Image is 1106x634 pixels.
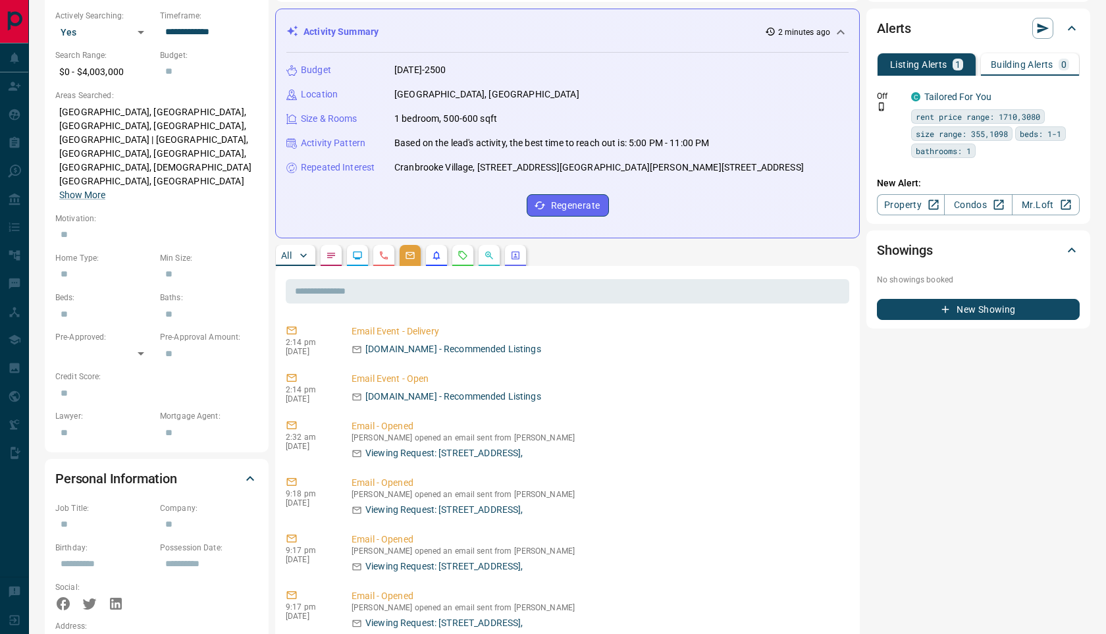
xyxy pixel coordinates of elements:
[160,49,258,61] p: Budget:
[352,589,844,603] p: Email - Opened
[55,331,153,343] p: Pre-Approved:
[365,503,523,517] p: Viewing Request: [STREET_ADDRESS],
[877,102,886,111] svg: Push Notification Only
[55,252,153,264] p: Home Type:
[916,144,971,157] span: bathrooms: 1
[944,194,1012,215] a: Condos
[352,490,844,499] p: [PERSON_NAME] opened an email sent from [PERSON_NAME]
[55,49,153,61] p: Search Range:
[55,213,258,225] p: Motivation:
[160,331,258,343] p: Pre-Approval Amount:
[1012,194,1080,215] a: Mr.Loft
[160,292,258,304] p: Baths:
[877,13,1080,44] div: Alerts
[890,60,947,69] p: Listing Alerts
[55,468,177,489] h2: Personal Information
[286,489,332,498] p: 9:18 pm
[59,188,105,202] button: Show More
[877,240,933,261] h2: Showings
[286,394,332,404] p: [DATE]
[160,252,258,264] p: Min Size:
[352,476,844,490] p: Email - Opened
[394,88,579,101] p: [GEOGRAPHIC_DATA], [GEOGRAPHIC_DATA]
[877,274,1080,286] p: No showings booked
[301,63,331,77] p: Budget
[911,92,920,101] div: condos.ca
[916,110,1040,123] span: rent price range: 1710,3080
[379,250,389,261] svg: Calls
[877,18,911,39] h2: Alerts
[405,250,415,261] svg: Emails
[352,250,363,261] svg: Lead Browsing Activity
[458,250,468,261] svg: Requests
[286,612,332,621] p: [DATE]
[352,419,844,433] p: Email - Opened
[55,410,153,422] p: Lawyer:
[326,250,336,261] svg: Notes
[55,371,258,383] p: Credit Score:
[286,555,332,564] p: [DATE]
[286,385,332,394] p: 2:14 pm
[55,101,258,206] p: [GEOGRAPHIC_DATA], [GEOGRAPHIC_DATA], [GEOGRAPHIC_DATA], [GEOGRAPHIC_DATA], [GEOGRAPHIC_DATA] | [...
[365,342,541,356] p: [DOMAIN_NAME] - Recommended Listings
[1061,60,1066,69] p: 0
[301,88,338,101] p: Location
[286,442,332,451] p: [DATE]
[924,92,991,102] a: Tailored For You
[160,410,258,422] p: Mortgage Agent:
[303,25,379,39] p: Activity Summary
[55,292,153,304] p: Beds:
[55,10,153,22] p: Actively Searching:
[877,194,945,215] a: Property
[778,26,830,38] p: 2 minutes ago
[352,433,844,442] p: [PERSON_NAME] opened an email sent from [PERSON_NAME]
[991,60,1053,69] p: Building Alerts
[55,22,153,43] div: Yes
[877,90,903,102] p: Off
[281,251,292,260] p: All
[916,127,1008,140] span: size range: 355,1098
[484,250,494,261] svg: Opportunities
[55,463,258,494] div: Personal Information
[394,136,709,150] p: Based on the lead's activity, the best time to reach out is: 5:00 PM - 11:00 PM
[527,194,609,217] button: Regenerate
[55,581,153,593] p: Social:
[352,325,844,338] p: Email Event - Delivery
[877,176,1080,190] p: New Alert:
[160,542,258,554] p: Possession Date:
[55,502,153,514] p: Job Title:
[55,542,153,554] p: Birthday:
[286,433,332,442] p: 2:32 am
[55,61,153,83] p: $0 - $4,003,000
[352,603,844,612] p: [PERSON_NAME] opened an email sent from [PERSON_NAME]
[877,299,1080,320] button: New Showing
[877,234,1080,266] div: Showings
[394,161,804,174] p: Cranbrooke Village, [STREET_ADDRESS][GEOGRAPHIC_DATA][PERSON_NAME][STREET_ADDRESS]
[286,347,332,356] p: [DATE]
[365,390,541,404] p: [DOMAIN_NAME] - Recommended Listings
[301,136,365,150] p: Activity Pattern
[365,560,523,573] p: Viewing Request: [STREET_ADDRESS],
[55,90,258,101] p: Areas Searched:
[352,533,844,546] p: Email - Opened
[286,338,332,347] p: 2:14 pm
[160,502,258,514] p: Company:
[286,546,332,555] p: 9:17 pm
[394,63,446,77] p: [DATE]-2500
[431,250,442,261] svg: Listing Alerts
[394,112,497,126] p: 1 bedroom, 500-600 sqft
[365,616,523,630] p: Viewing Request: [STREET_ADDRESS],
[510,250,521,261] svg: Agent Actions
[286,602,332,612] p: 9:17 pm
[286,20,849,44] div: Activity Summary2 minutes ago
[301,161,375,174] p: Repeated Interest
[286,498,332,508] p: [DATE]
[55,620,258,632] p: Address:
[160,10,258,22] p: Timeframe:
[365,446,523,460] p: Viewing Request: [STREET_ADDRESS],
[955,60,961,69] p: 1
[352,372,844,386] p: Email Event - Open
[301,112,357,126] p: Size & Rooms
[1020,127,1061,140] span: beds: 1-1
[352,546,844,556] p: [PERSON_NAME] opened an email sent from [PERSON_NAME]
